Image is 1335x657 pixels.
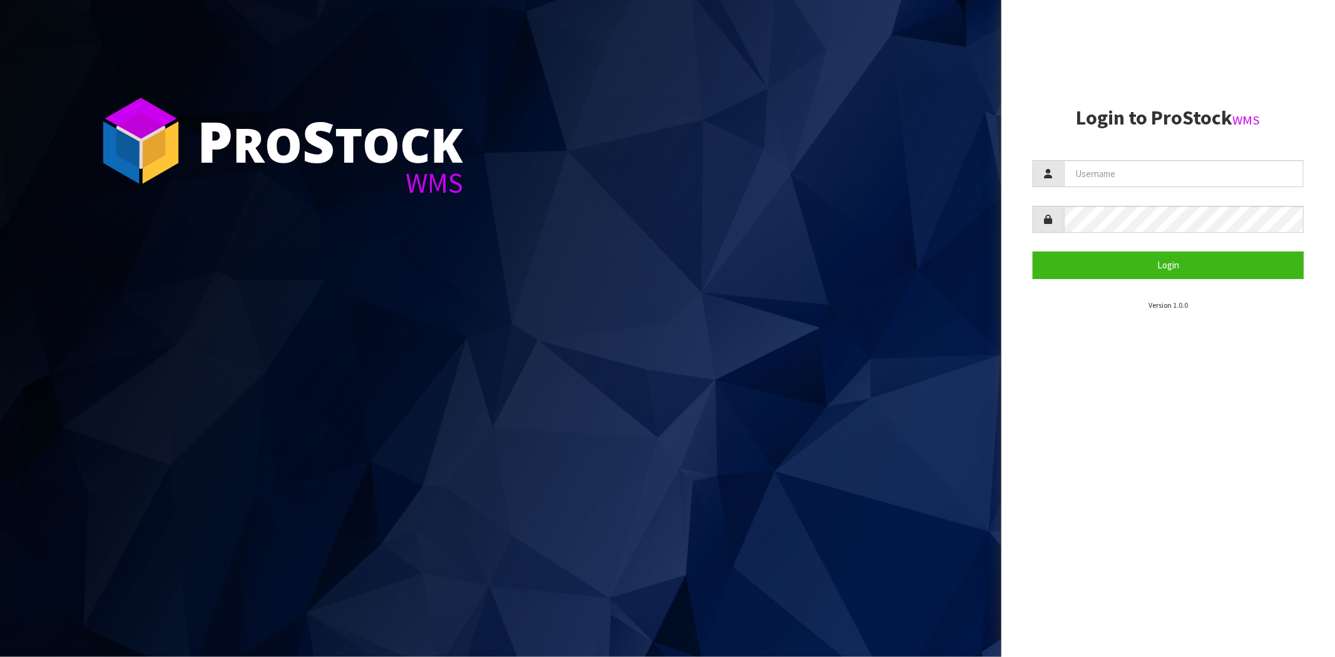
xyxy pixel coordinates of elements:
span: S [302,103,335,179]
div: ro tock [197,113,463,169]
input: Username [1064,160,1304,187]
button: Login [1033,252,1304,278]
small: Version 1.0.0 [1148,300,1188,310]
div: WMS [197,169,463,197]
small: WMS [1232,112,1260,128]
img: ProStock Cube [94,94,188,188]
span: P [197,103,233,179]
h2: Login to ProStock [1033,107,1304,129]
